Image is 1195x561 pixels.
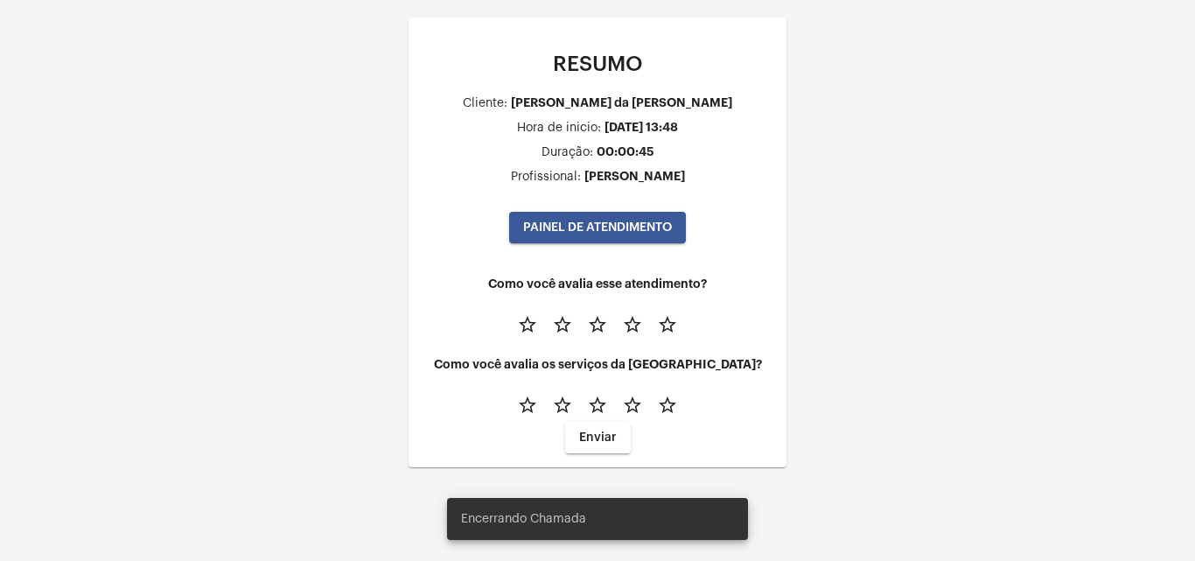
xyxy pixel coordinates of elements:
[517,122,601,135] div: Hora de inicio:
[517,314,538,335] mat-icon: star_border
[597,145,654,158] div: 00:00:45
[657,395,678,416] mat-icon: star_border
[509,212,686,243] button: PAINEL DE ATENDIMENTO
[657,314,678,335] mat-icon: star_border
[542,146,593,159] div: Duração:
[423,53,772,75] p: RESUMO
[565,422,631,453] button: Enviar
[423,358,772,371] h4: Como você avalia os serviços da [GEOGRAPHIC_DATA]?
[579,431,617,444] span: Enviar
[552,395,573,416] mat-icon: star_border
[587,395,608,416] mat-icon: star_border
[461,510,586,528] span: Encerrando Chamada
[604,121,678,134] div: [DATE] 13:48
[584,170,685,183] div: [PERSON_NAME]
[423,277,772,291] h4: Como você avalia esse atendimento?
[622,395,643,416] mat-icon: star_border
[517,395,538,416] mat-icon: star_border
[622,314,643,335] mat-icon: star_border
[587,314,608,335] mat-icon: star_border
[511,96,732,109] div: [PERSON_NAME] da [PERSON_NAME]
[463,97,507,110] div: Cliente:
[511,171,581,184] div: Profissional:
[552,314,573,335] mat-icon: star_border
[523,221,672,234] span: PAINEL DE ATENDIMENTO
